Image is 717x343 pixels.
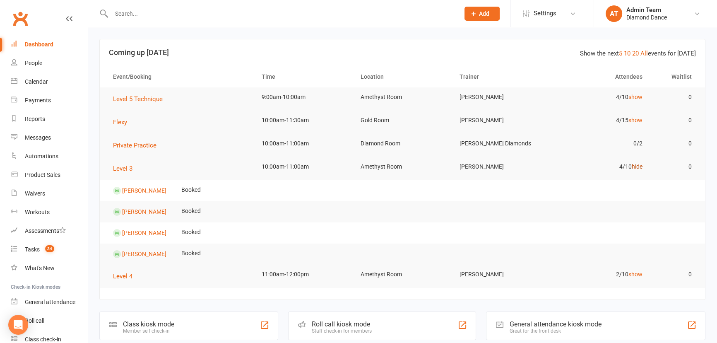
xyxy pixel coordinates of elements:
[25,134,51,141] div: Messages
[551,111,650,130] td: 4/15
[25,190,45,197] div: Waivers
[312,320,372,328] div: Roll call kiosk mode
[11,222,87,240] a: Assessments
[122,187,166,194] a: [PERSON_NAME]
[551,157,650,176] td: 4/10
[632,163,642,170] a: hide
[11,35,87,54] a: Dashboard
[606,5,622,22] div: AT
[11,147,87,166] a: Automations
[534,4,556,23] span: Settings
[650,87,700,107] td: 0
[109,8,454,19] input: Search...
[113,118,127,126] span: Flexy
[11,259,87,278] a: What's New
[113,271,138,281] button: Level 4
[650,265,700,284] td: 0
[551,66,650,87] th: Attendees
[11,72,87,91] a: Calendar
[11,293,87,312] a: General attendance kiosk mode
[25,336,61,343] div: Class check-in
[106,66,254,87] th: Event/Booking
[353,87,452,107] td: Amethyst Room
[628,271,642,278] a: show
[628,94,642,100] a: show
[650,111,700,130] td: 0
[254,87,353,107] td: 9:00am-10:00am
[254,66,353,87] th: Time
[452,111,551,130] td: [PERSON_NAME]
[11,110,87,128] a: Reports
[174,222,208,242] td: Booked
[25,116,45,122] div: Reports
[25,227,66,234] div: Assessments
[8,315,28,335] div: Open Intercom Messenger
[11,54,87,72] a: People
[626,6,667,14] div: Admin Team
[123,328,174,334] div: Member self check-in
[25,317,44,324] div: Roll call
[650,134,700,153] td: 0
[452,66,551,87] th: Trainer
[353,157,452,176] td: Amethyst Room
[624,50,630,57] a: 10
[254,134,353,153] td: 10:00am-11:00am
[650,66,700,87] th: Waitlist
[580,48,696,58] div: Show the next events for [DATE]
[254,157,353,176] td: 10:00am-11:00am
[174,180,208,200] td: Booked
[113,94,168,104] button: Level 5 Technique
[353,134,452,153] td: Diamond Room
[174,201,208,221] td: Booked
[25,171,60,178] div: Product Sales
[11,312,87,330] a: Roll call
[551,87,650,107] td: 4/10
[650,157,700,176] td: 0
[11,203,87,222] a: Workouts
[113,165,132,172] span: Level 3
[25,265,55,271] div: What's New
[353,66,452,87] th: Location
[25,60,42,66] div: People
[619,50,622,57] a: 5
[353,265,452,284] td: Amethyst Room
[626,14,667,21] div: Diamond Dance
[25,209,50,215] div: Workouts
[113,142,156,149] span: Private Practice
[11,184,87,203] a: Waivers
[11,91,87,110] a: Payments
[122,229,166,236] a: [PERSON_NAME]
[25,97,51,104] div: Payments
[632,50,639,57] a: 20
[11,166,87,184] a: Product Sales
[254,265,353,284] td: 11:00am-12:00pm
[109,48,696,57] h3: Coming up [DATE]
[10,8,31,29] a: Clubworx
[123,320,174,328] div: Class kiosk mode
[25,78,48,85] div: Calendar
[25,153,58,159] div: Automations
[452,265,551,284] td: [PERSON_NAME]
[122,208,166,215] a: [PERSON_NAME]
[122,251,166,257] a: [PERSON_NAME]
[113,164,138,174] button: Level 3
[25,41,53,48] div: Dashboard
[510,320,602,328] div: General attendance kiosk mode
[113,117,133,127] button: Flexy
[254,111,353,130] td: 10:00am-11:30am
[551,134,650,153] td: 0/2
[452,157,551,176] td: [PERSON_NAME]
[628,117,642,123] a: show
[510,328,602,334] div: Great for the front desk
[113,273,132,280] span: Level 4
[25,299,75,305] div: General attendance
[452,87,551,107] td: [PERSON_NAME]
[479,10,489,17] span: Add
[464,7,500,21] button: Add
[11,240,87,259] a: Tasks 34
[452,134,551,153] td: [PERSON_NAME] Diamonds
[113,140,162,150] button: Private Practice
[640,50,648,57] a: All
[113,95,163,103] span: Level 5 Technique
[551,265,650,284] td: 2/10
